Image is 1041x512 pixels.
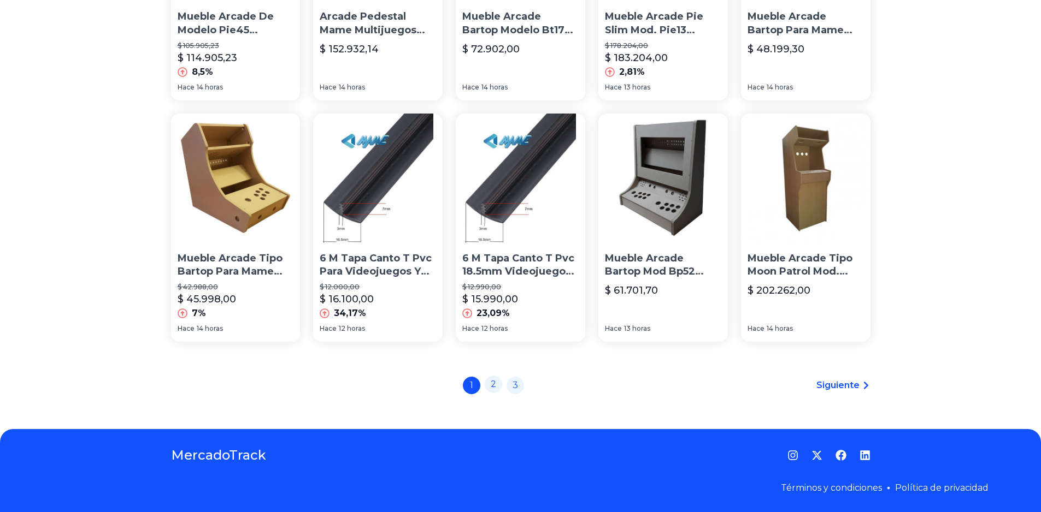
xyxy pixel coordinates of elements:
[605,41,721,50] p: $ 178.204,00
[624,324,650,333] span: 13 horas
[456,114,585,243] img: 6 M Tapa Canto T Pvc 18.5mm Videojuegos Y Muebles Arcades
[598,114,728,342] a: Mueble Arcade Bartop Mod Bp52 Pared Miarcade ArgentinaMueble Arcade Bartop Mod Bp52 Pared Miarcad...
[178,50,237,66] p: $ 114.905,23
[462,283,579,291] p: $ 12.990,00
[741,114,871,342] a: Mueble Arcade Tipo Moon Patrol Mod. Pie09 Miarcade ArgentinaMueble Arcade Tipo Moon Patrol Mod. P...
[741,114,871,243] img: Mueble Arcade Tipo Moon Patrol Mod. Pie09 Miarcade Argentina
[462,10,579,37] p: Mueble Arcade Bartop Modelo Bt17 Miarcade [GEOGRAPHIC_DATA]
[598,114,728,243] img: Mueble Arcade Bartop Mod Bp52 Pared Miarcade Argentina
[748,324,764,333] span: Hace
[816,379,860,392] span: Siguiente
[197,324,223,333] span: 14 horas
[178,252,294,279] p: Mueble Arcade Tipo Bartop Para Mame Multijuegos Gabinete
[178,324,195,333] span: Hace
[462,324,479,333] span: Hace
[605,252,721,279] p: Mueble Arcade Bartop Mod Bp52 Pared Miarcade [GEOGRAPHIC_DATA]
[197,83,223,92] span: 14 horas
[605,10,721,37] p: Mueble Arcade Pie Slim Mod. Pie13 Miarcade [GEOGRAPHIC_DATA]
[320,291,374,307] p: $ 16.100,00
[462,252,579,279] p: 6 M Tapa Canto T Pvc 18.5mm Videojuegos Y Muebles Arcades
[748,83,764,92] span: Hace
[178,283,294,291] p: $ 42.988,00
[605,283,658,298] p: $ 61.701,70
[485,376,502,393] a: 2
[313,114,443,243] img: 6 M Tapa Canto T Pvc Para Videojuegos Y Muebles Arcades
[605,50,668,66] p: $ 183.204,00
[462,41,520,57] p: $ 72.902,00
[481,324,508,333] span: 12 horas
[171,114,301,342] a: Mueble Arcade Tipo Bartop Para Mame Multijuegos GabineteMueble Arcade Tipo Bartop Para Mame Multi...
[339,324,365,333] span: 12 horas
[178,83,195,92] span: Hace
[481,83,508,92] span: 14 horas
[192,66,213,79] p: 8,5%
[313,114,443,342] a: 6 M Tapa Canto T Pvc Para Videojuegos Y Muebles Arcades6 M Tapa Canto T Pvc Para Videojuegos Y Mu...
[767,83,793,92] span: 14 horas
[605,324,622,333] span: Hace
[748,252,864,279] p: Mueble Arcade Tipo Moon Patrol Mod. Pie09 Miarcade [GEOGRAPHIC_DATA]
[605,83,622,92] span: Hace
[748,283,810,298] p: $ 202.262,00
[836,450,846,461] a: Facebook
[178,10,294,37] p: Mueble Arcade De Modelo Pie45 Miarcade [GEOGRAPHIC_DATA]
[171,446,266,464] a: MercadoTrack
[320,83,337,92] span: Hace
[456,114,585,342] a: 6 M Tapa Canto T Pvc 18.5mm Videojuegos Y Muebles Arcades6 M Tapa Canto T Pvc 18.5mm Videojuegos ...
[860,450,871,461] a: LinkedIn
[320,10,436,37] p: Arcade Pedestal Mame Multijuegos Mueble Queen 4 Jugadores
[624,83,650,92] span: 13 horas
[192,307,206,320] p: 7%
[171,114,301,243] img: Mueble Arcade Tipo Bartop Para Mame Multijuegos Gabinete
[748,41,804,57] p: $ 48.199,30
[477,307,510,320] p: 23,09%
[462,83,479,92] span: Hace
[178,41,294,50] p: $ 105.905,23
[320,283,436,291] p: $ 12.000,00
[339,83,365,92] span: 14 horas
[811,450,822,461] a: Twitter
[787,450,798,461] a: Instagram
[178,291,236,307] p: $ 45.998,00
[334,307,366,320] p: 34,17%
[320,41,379,57] p: $ 152.932,14
[895,483,989,493] a: Política de privacidad
[816,379,871,392] a: Siguiente
[507,377,524,394] a: 3
[781,483,882,493] a: Términos y condiciones
[462,291,518,307] p: $ 15.990,00
[320,252,436,279] p: 6 M Tapa Canto T Pvc Para Videojuegos Y Muebles Arcades
[748,10,864,37] p: Mueble Arcade Bartop Para Mame Multijuegos Gabinete 38cms
[767,324,793,333] span: 14 horas
[320,324,337,333] span: Hace
[619,66,645,79] p: 2,81%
